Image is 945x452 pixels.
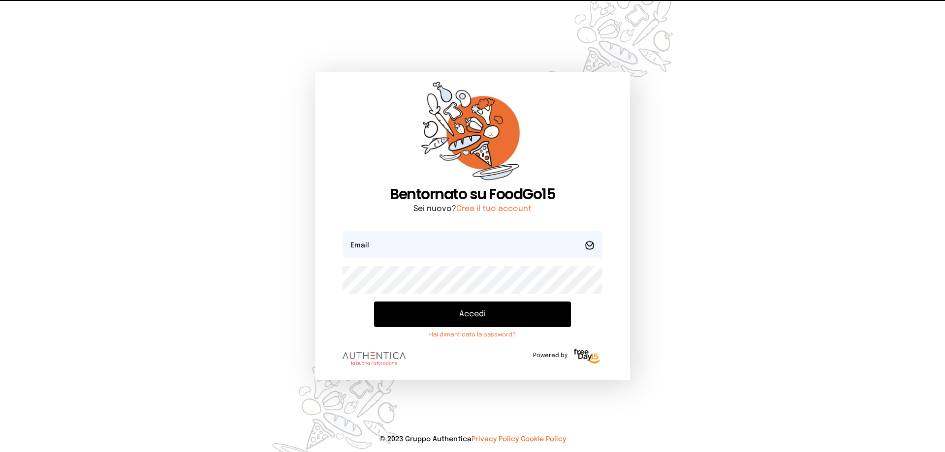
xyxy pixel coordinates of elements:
button: Accedi [374,301,571,327]
a: Cookie Policy [521,436,566,443]
p: Sei nuovo? [343,203,602,215]
img: sticker-orange.65babaf.png [421,82,524,185]
a: Crea il tuo account [456,205,532,213]
p: © 2023 Gruppo Authentica [16,434,929,444]
a: Privacy Policy [472,436,519,443]
span: Powered by [533,352,567,360]
img: logo-freeday.3e08031.png [571,347,602,366]
h1: Bentornato su FoodGo15 [343,185,602,203]
img: logo.8f33a47.png [343,352,406,365]
a: Hai dimenticato la password? [374,331,571,339]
